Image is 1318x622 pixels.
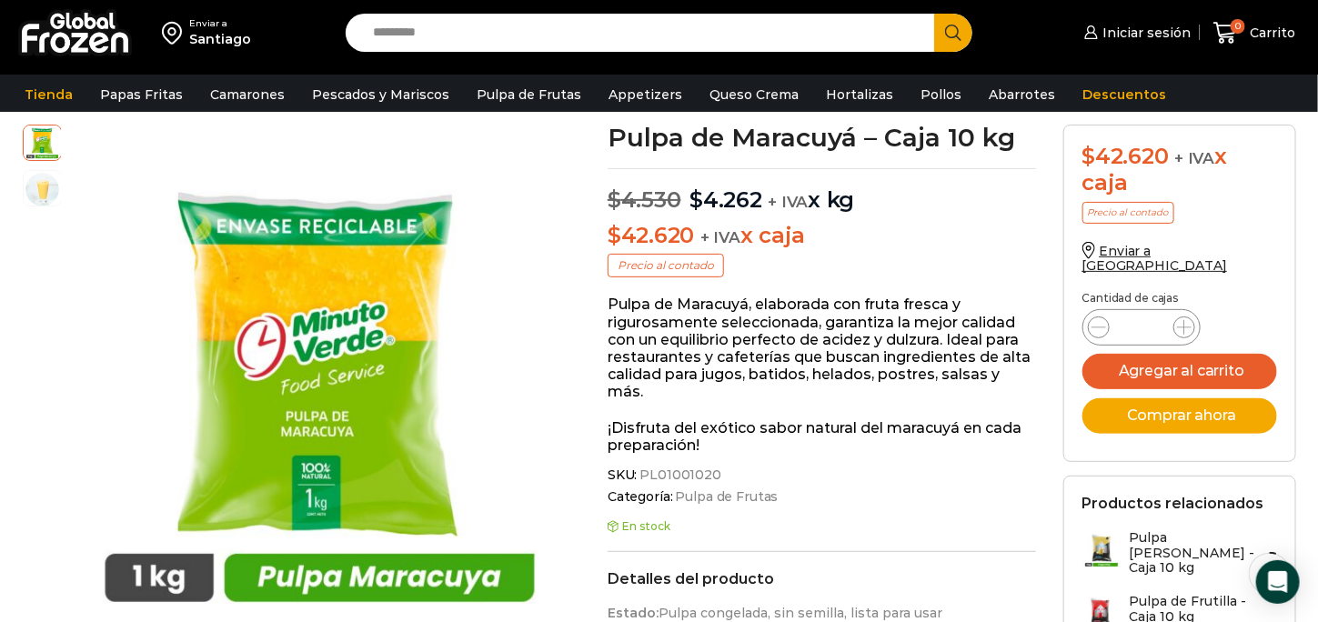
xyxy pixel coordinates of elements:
p: Precio al contado [608,254,724,277]
button: Comprar ahora [1082,398,1277,434]
a: Appetizers [599,77,691,112]
button: Agregar al carrito [1082,354,1277,389]
bdi: 42.620 [1082,143,1169,169]
h1: Pulpa de Maracuyá – Caja 10 kg [608,125,1036,150]
bdi: 42.620 [608,222,694,248]
a: Pulpa de Frutas [468,77,590,112]
a: Pescados y Mariscos [303,77,458,112]
span: Carrito [1245,24,1295,42]
span: + IVA [769,193,809,211]
a: Queso Crema [700,77,808,112]
a: Enviar a [GEOGRAPHIC_DATA] [1082,243,1228,275]
span: $ [608,222,621,248]
a: Papas Fritas [91,77,192,112]
a: Abarrotes [980,77,1064,112]
p: En stock [608,520,1036,533]
h2: Productos relacionados [1082,495,1264,512]
span: Iniciar sesión [1098,24,1191,42]
p: Cantidad de cajas [1082,292,1277,305]
a: Camarones [201,77,294,112]
span: jugo-mango [24,171,61,208]
div: x caja [1082,144,1277,196]
span: $ [689,186,703,213]
span: $ [608,186,621,213]
p: x caja [608,223,1036,249]
a: Pollos [911,77,971,112]
a: 0 Carrito [1209,12,1300,55]
bdi: 4.262 [689,186,762,213]
strong: Estado: [608,605,659,621]
span: 0 [1231,19,1245,34]
button: Search button [934,14,972,52]
p: x kg [608,168,1036,214]
img: address-field-icon.svg [162,17,189,48]
span: SKU: [608,467,1036,483]
p: Pulpa de Maracuyá, elaborada con fruta fresca y rigurosamente seleccionada, garantiza la mejor ca... [608,296,1036,400]
span: + IVA [1175,149,1215,167]
span: Categoría: [608,489,1036,505]
a: Pulpa de Frutas [673,489,779,505]
div: Santiago [189,30,251,48]
div: Enviar a [189,17,251,30]
a: Hortalizas [817,77,902,112]
h3: Pulpa [PERSON_NAME] - Caja 10 kg [1130,530,1277,576]
p: Precio al contado [1082,202,1174,224]
a: Pulpa [PERSON_NAME] - Caja 10 kg [1082,530,1277,585]
a: Tienda [15,77,82,112]
p: ¡Disfruta del exótico sabor natural del maracuyá en cada preparación! [608,419,1036,454]
a: Descuentos [1073,77,1175,112]
bdi: 4.530 [608,186,681,213]
span: $ [1082,143,1096,169]
span: + IVA [700,228,740,246]
a: Iniciar sesión [1080,15,1191,51]
span: pulpa-maracuya [24,123,61,160]
div: Open Intercom Messenger [1256,560,1300,604]
span: PL01001020 [637,467,721,483]
input: Product quantity [1124,315,1159,340]
h2: Detalles del producto [608,570,1036,587]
